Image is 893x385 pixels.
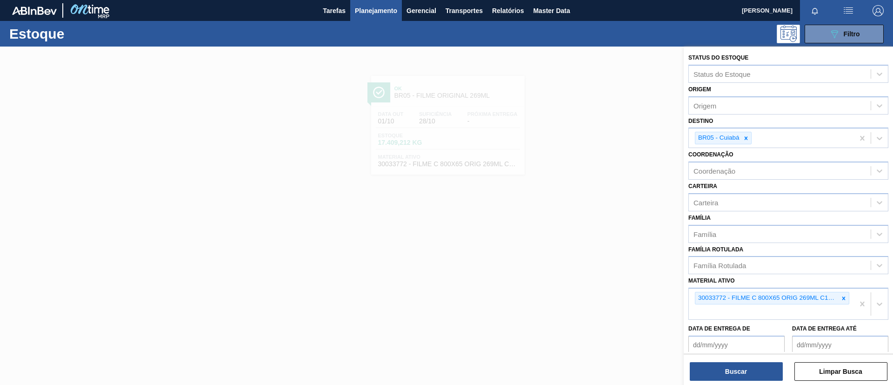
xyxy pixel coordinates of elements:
label: Data de Entrega até [792,325,857,332]
label: Material ativo [688,277,735,284]
h1: Estoque [9,28,148,39]
label: Origem [688,86,711,93]
div: Coordenação [693,167,735,175]
span: Filtro [844,30,860,38]
div: BR05 - Cuiabá [695,132,741,144]
div: Status do Estoque [693,70,751,78]
div: Pogramando: nenhum usuário selecionado [777,25,800,43]
img: userActions [843,5,854,16]
label: Data de Entrega de [688,325,750,332]
span: Master Data [533,5,570,16]
img: TNhmsLtSVTkK8tSr43FrP2fwEKptu5GPRR3wAAAABJRU5ErkJggg== [12,7,57,15]
div: 30033772 - FILME C 800X65 ORIG 269ML C15 NIV24 [695,292,839,304]
div: Carteira [693,198,718,206]
span: Relatórios [492,5,524,16]
label: Família [688,215,711,221]
img: Logout [873,5,884,16]
label: Carteira [688,183,717,189]
div: Origem [693,101,716,109]
span: Planejamento [355,5,397,16]
label: Status do Estoque [688,54,748,61]
button: Notificações [800,4,830,17]
label: Coordenação [688,151,733,158]
label: Destino [688,118,713,124]
input: dd/mm/yyyy [688,336,785,354]
label: Família Rotulada [688,246,743,253]
span: Gerencial [407,5,436,16]
input: dd/mm/yyyy [792,336,888,354]
div: Família Rotulada [693,262,746,270]
div: Família [693,230,716,238]
button: Filtro [805,25,884,43]
span: Transportes [446,5,483,16]
span: Tarefas [323,5,346,16]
